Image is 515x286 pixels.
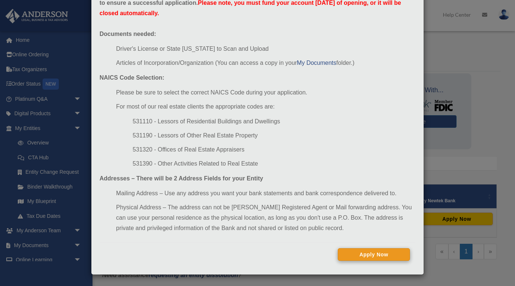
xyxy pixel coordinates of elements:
li: 531190 - Lessors of Other Real Estate Property [133,130,415,141]
li: 531390 - Other Activities Related to Real Estate [133,159,415,169]
li: 531110 - Lessors of Residential Buildings and Dwellings [133,116,415,127]
button: Apply Now [338,248,410,261]
strong: Documents needed: [100,31,156,37]
li: Articles of Incorporation/Organization (You can access a copy in your folder.) [116,58,415,68]
strong: NAICS Code Selection: [100,74,164,81]
li: Physical Address – The address can not be [PERSON_NAME] Registered Agent or Mail forwarding addre... [116,202,415,233]
li: Mailing Address – Use any address you want your bank statements and bank correspondence delivered... [116,188,415,199]
strong: Addresses – There will be 2 Address Fields for your Entity [100,175,263,182]
li: Please be sure to select the correct NAICS Code during your application. [116,87,415,98]
li: Driver's License or State [US_STATE] to Scan and Upload [116,44,415,54]
li: For most of our real estate clients the appropriate codes are: [116,102,415,112]
a: My Documents [297,60,336,66]
li: 531320 - Offices of Real Estate Appraisers [133,144,415,155]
